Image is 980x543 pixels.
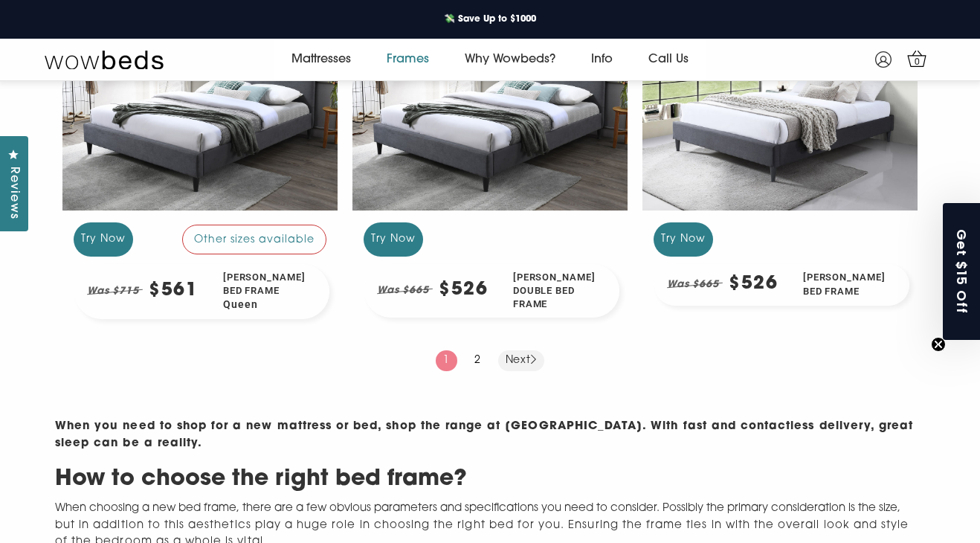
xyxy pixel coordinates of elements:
a: Why Wowbeds? [447,39,573,80]
span: 0 [910,55,925,70]
div: Try Now [654,222,713,256]
div: [PERSON_NAME] Bed Frame [791,264,909,305]
div: $526 [439,281,489,300]
a: Page 2 [467,350,489,371]
a: Call Us [631,39,706,80]
img: Wow Beds Logo [45,49,164,70]
span: Queen [223,298,306,312]
a: Try Now Was $665 $526 [PERSON_NAME] Double Bed Frame [352,9,628,330]
button: Close teaser [931,337,946,352]
a: Frames [369,39,447,80]
a: Page 1 [436,350,457,371]
div: Try Now [364,222,423,256]
span: Reviews [4,167,23,219]
div: [PERSON_NAME] Bed Frame [211,264,329,319]
a: 0 [904,45,930,71]
a: Info [573,39,631,80]
a: Try Now Other sizes available Was $715 $561 [PERSON_NAME] Bed FrameQueen [62,9,338,331]
em: Was $665 [377,281,433,300]
div: Get $15 OffClose teaser [943,203,980,340]
div: [PERSON_NAME] Double Bed Frame [501,264,619,318]
a: Try Now Was $665 $526 [PERSON_NAME] Bed Frame [642,9,918,318]
div: $526 [729,275,778,294]
div: Other sizes available [182,225,326,254]
h2: How to choose the right bed frame? [55,464,925,495]
a: Mattresses [274,39,369,80]
nav: Pagination [55,350,925,371]
em: Was $665 [667,275,723,294]
strong: When you need to shop for a new mattress or bed, shop the range at [GEOGRAPHIC_DATA]. With fast a... [55,421,913,449]
div: $561 [149,282,199,301]
span: Get $15 Off [953,229,972,315]
a: 💸 Save Up to $1000 [432,10,548,29]
div: Try Now [74,222,133,256]
em: Was $715 [87,282,143,301]
a: Next page [498,350,545,371]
